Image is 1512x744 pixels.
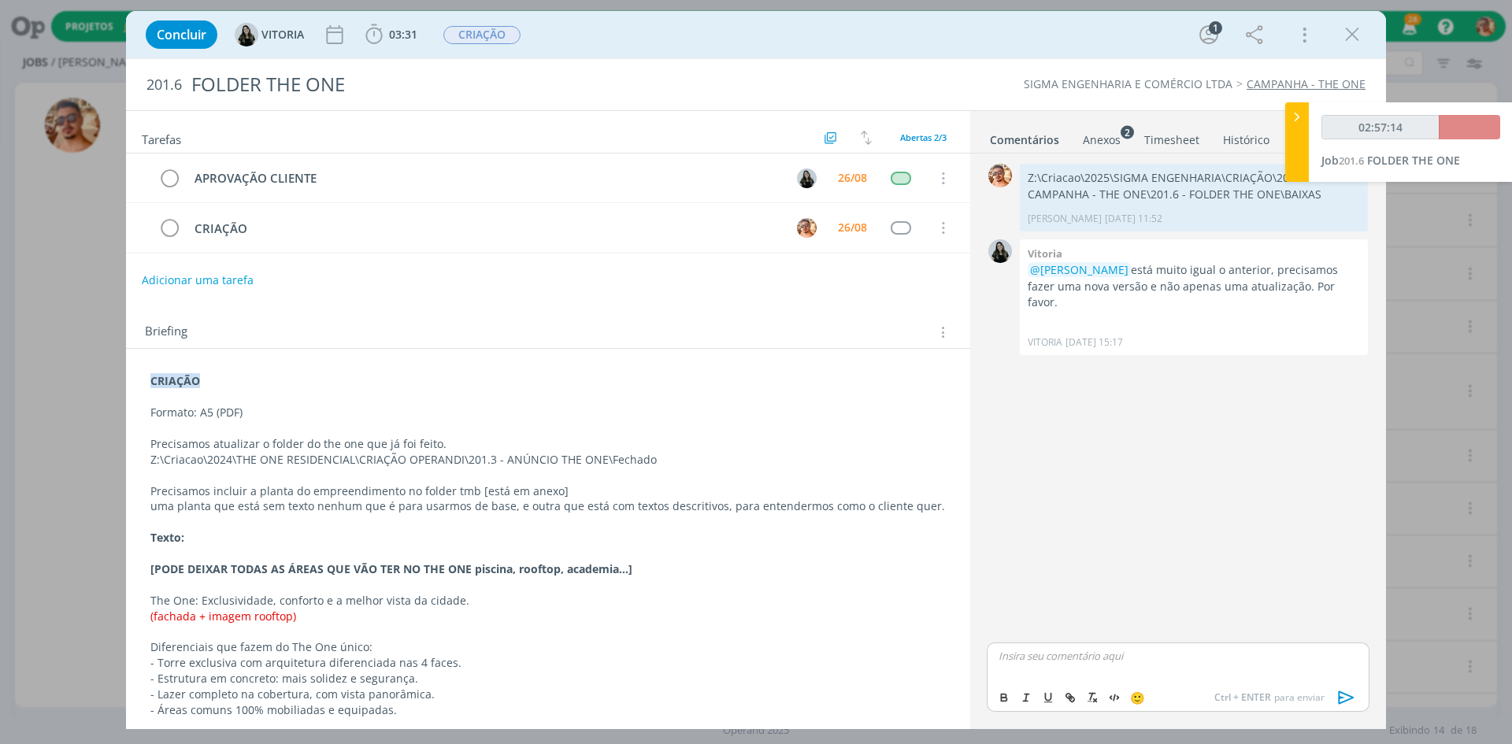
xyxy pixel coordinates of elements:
div: 26/08 [838,172,867,183]
p: Precisamos atualizar o folder do the one que já foi feito. [150,436,946,452]
p: - Estrutura em concreto: mais solidez e segurança. [150,671,946,687]
a: SIGMA ENGENHARIA E COMÉRCIO LTDA [1024,76,1232,91]
sup: 2 [1121,125,1134,139]
p: Formato: A5 (PDF) [150,405,946,420]
span: Briefing [145,322,187,342]
a: CAMPANHA - THE ONE [1247,76,1366,91]
p: - Torre exclusiva com arquitetura diferenciada nas 4 faces. [150,655,946,671]
div: FOLDER THE ONE [185,65,851,104]
button: Adicionar uma tarefa [141,266,254,294]
span: [DATE] 15:17 [1065,335,1123,350]
button: V [795,216,818,239]
div: 26/08 [838,222,867,233]
span: Tarefas [142,128,181,147]
span: Concluir [157,28,206,41]
strong: CRIAÇÃO [150,373,200,388]
div: CRIAÇÃO [187,219,782,239]
button: 🙂 [1126,688,1148,707]
span: (fachada + imagem rooftop) [150,609,296,624]
b: Vitoria [1028,246,1062,261]
p: Diferenciais que fazem do The One único: [150,639,946,655]
img: arrow-down-up.svg [861,131,872,145]
p: está muito igual o anterior, precisamos fazer uma nova versão e não apenas uma atualização. Por f... [1028,262,1360,310]
p: The One: Exclusividade, conforto e a melhor vista da cidade. [150,593,946,609]
div: Anexos [1083,132,1121,148]
img: V [235,23,258,46]
img: V [988,239,1012,263]
button: VVITORIA [235,23,304,46]
span: Ctrl + ENTER [1214,690,1274,705]
span: 201.6 [146,76,182,94]
span: VITORIA [261,29,304,40]
strong: Texto: [150,530,184,545]
p: VITORIA [1028,335,1062,350]
p: Z:\Criacao\2025\SIGMA ENGENHARIA\CRIAÇÃO\201 - CAMPANHA - THE ONE\201.6 - FOLDER THE ONE\BAIXAS [1028,170,1360,202]
span: 🙂 [1130,690,1145,705]
img: V [797,218,817,238]
p: - Áreas comuns 100% mobiliadas e equipadas. [150,702,946,718]
button: 03:31 [361,22,421,47]
a: Job201.6FOLDER THE ONE [1321,153,1460,168]
strong: [PODE DEIXAR TODAS AS ÁREAS QUE VÃO TER NO THE ONE piscina, rooftop, academia...] [150,561,632,576]
span: FOLDER THE ONE [1367,153,1460,168]
p: Z:\Criacao\2024\THE ONE RESIDENCIAL\CRIAÇÃO OPERANDI\201.3 - ANÚNCIO THE ONE\Fechado [150,452,946,468]
p: [PERSON_NAME] [1028,212,1102,226]
img: V [988,164,1012,187]
a: Histórico [1222,125,1270,148]
a: Timesheet [1143,125,1200,148]
div: APROVAÇÃO CLIENTE [187,168,782,188]
span: @[PERSON_NAME] [1030,262,1128,277]
a: Comentários [989,125,1060,148]
div: dialog [126,11,1386,729]
button: V [795,166,818,190]
p: Precisamos incluir a planta do empreendimento no folder tmb [está em anexo] [150,483,946,499]
p: uma planta que está sem texto nenhum que é para usarmos de base, e outra que está com textos desc... [150,498,946,514]
span: CRIAÇÃO [443,26,521,44]
span: 201.6 [1339,154,1364,168]
img: V [797,168,817,188]
div: 1 [1209,21,1222,35]
button: CRIAÇÃO [443,25,521,45]
button: Concluir [146,20,217,49]
button: 1 [1196,22,1221,47]
span: [DATE] 11:52 [1105,212,1162,226]
p: - Lazer completo na cobertura, com vista panorâmica. [150,687,946,702]
span: Abertas 2/3 [900,131,947,143]
span: para enviar [1214,690,1325,705]
span: 03:31 [389,27,417,42]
